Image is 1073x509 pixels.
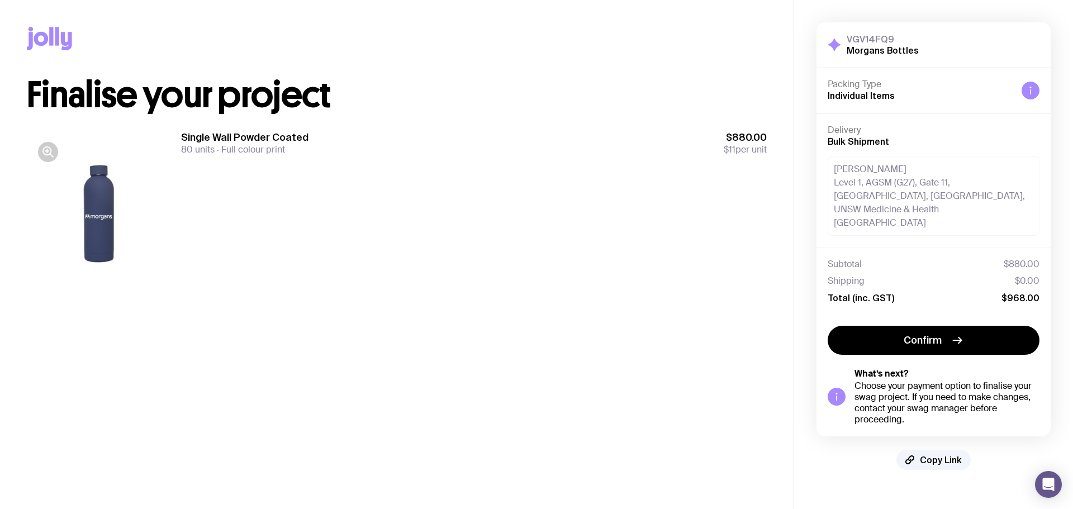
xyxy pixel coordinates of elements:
[828,156,1039,236] div: [PERSON_NAME] Level 1, AGSM (G27), Gate 11, [GEOGRAPHIC_DATA], [GEOGRAPHIC_DATA], UNSW Medicine &...
[828,326,1039,355] button: Confirm
[1015,275,1039,287] span: $0.00
[828,91,895,101] span: Individual Items
[724,144,767,155] span: per unit
[847,45,919,56] h2: Morgans Bottles
[828,125,1039,136] h4: Delivery
[1004,259,1039,270] span: $880.00
[1001,292,1039,303] span: $968.00
[828,275,865,287] span: Shipping
[904,334,942,347] span: Confirm
[828,136,889,146] span: Bulk Shipment
[181,144,215,155] span: 80 units
[828,79,1013,90] h4: Packing Type
[828,292,894,303] span: Total (inc. GST)
[724,131,767,144] span: $880.00
[854,380,1039,425] div: Choose your payment option to finalise your swag project. If you need to make changes, contact yo...
[920,454,962,465] span: Copy Link
[181,131,308,144] h3: Single Wall Powder Coated
[27,77,767,113] h1: Finalise your project
[828,259,862,270] span: Subtotal
[724,144,735,155] span: $11
[854,368,1039,379] h5: What’s next?
[847,34,919,45] h3: VGV14FQ9
[215,144,285,155] span: Full colour print
[1035,471,1062,498] div: Open Intercom Messenger
[896,450,971,470] button: Copy Link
